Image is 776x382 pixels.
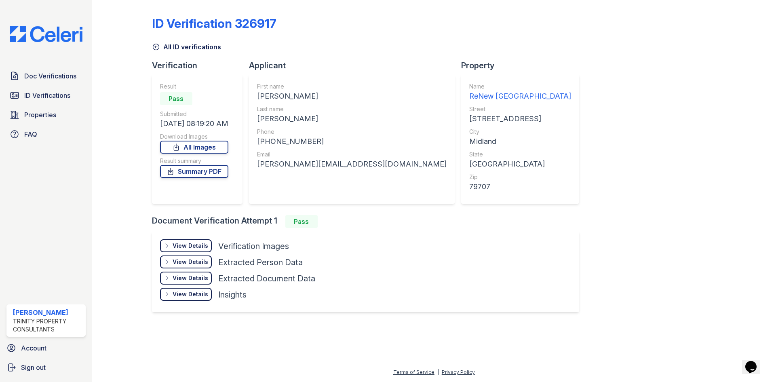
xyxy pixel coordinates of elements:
div: Verification Images [218,241,289,252]
div: Midland [469,136,571,147]
div: Applicant [249,60,461,71]
div: Last name [257,105,447,113]
div: View Details [173,274,208,282]
div: [DATE] 08:19:20 AM [160,118,228,129]
div: [STREET_ADDRESS] [469,113,571,125]
div: Insights [218,289,247,300]
a: Doc Verifications [6,68,86,84]
a: Sign out [3,359,89,376]
a: All Images [160,141,228,154]
div: ID Verification 326917 [152,16,276,31]
div: Document Verification Attempt 1 [152,215,586,228]
div: Pass [285,215,318,228]
div: Download Images [160,133,228,141]
div: | [437,369,439,375]
a: All ID verifications [152,42,221,52]
a: ID Verifications [6,87,86,103]
span: ID Verifications [24,91,70,100]
div: City [469,128,571,136]
div: Extracted Person Data [218,257,303,268]
a: FAQ [6,126,86,142]
div: ReNew [GEOGRAPHIC_DATA] [469,91,571,102]
div: Pass [160,92,192,105]
div: Result [160,82,228,91]
div: [PERSON_NAME] [13,308,82,317]
div: Email [257,150,447,158]
div: View Details [173,290,208,298]
a: Account [3,340,89,356]
div: State [469,150,571,158]
div: [PHONE_NUMBER] [257,136,447,147]
div: First name [257,82,447,91]
div: [PERSON_NAME] [257,113,447,125]
span: FAQ [24,129,37,139]
img: CE_Logo_Blue-a8612792a0a2168367f1c8372b55b34899dd931a85d93a1a3d3e32e68fde9ad4.png [3,26,89,42]
div: Extracted Document Data [218,273,315,284]
div: [GEOGRAPHIC_DATA] [469,158,571,170]
iframe: chat widget [742,350,768,374]
div: [PERSON_NAME][EMAIL_ADDRESS][DOMAIN_NAME] [257,158,447,170]
span: Doc Verifications [24,71,76,81]
div: Verification [152,60,249,71]
a: Terms of Service [393,369,434,375]
div: View Details [173,242,208,250]
div: Zip [469,173,571,181]
div: Street [469,105,571,113]
div: View Details [173,258,208,266]
div: 79707 [469,181,571,192]
div: Result summary [160,157,228,165]
div: Name [469,82,571,91]
div: Trinity Property Consultants [13,317,82,333]
span: Sign out [21,363,46,372]
span: Account [21,343,46,353]
span: Properties [24,110,56,120]
div: [PERSON_NAME] [257,91,447,102]
a: Properties [6,107,86,123]
div: Submitted [160,110,228,118]
a: Summary PDF [160,165,228,178]
div: Phone [257,128,447,136]
div: Property [461,60,586,71]
a: Name ReNew [GEOGRAPHIC_DATA] [469,82,571,102]
a: Privacy Policy [442,369,475,375]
